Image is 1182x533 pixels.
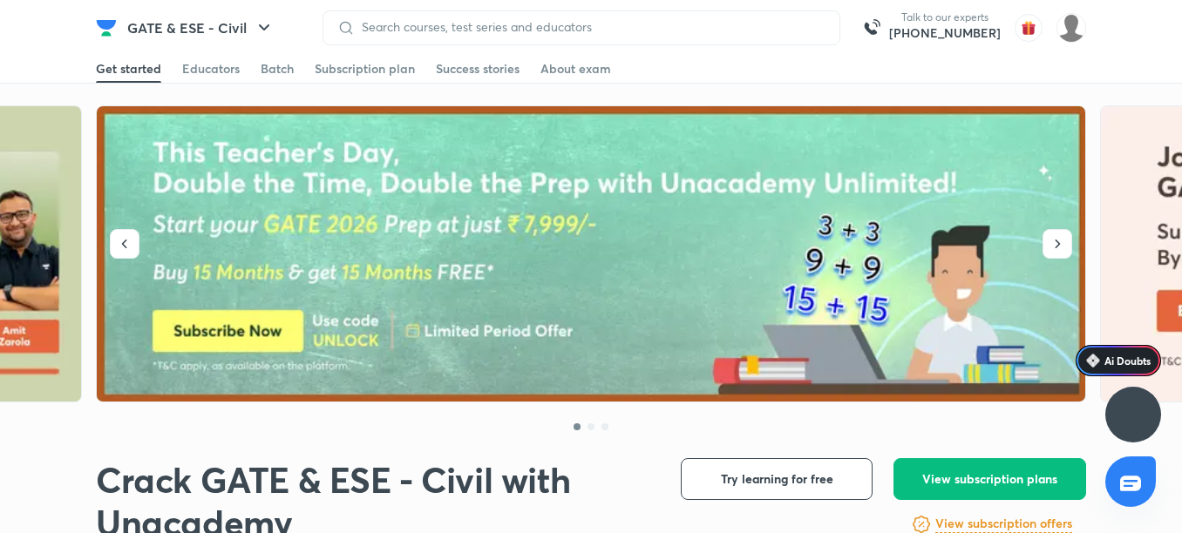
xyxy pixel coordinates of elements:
input: Search courses, test series and educators [355,20,825,34]
span: Ai Doubts [1104,354,1151,368]
img: call-us [854,10,889,45]
div: Subscription plan [315,60,415,78]
div: Get started [96,60,161,78]
span: View subscription plans [922,470,1057,488]
img: Icon [1086,354,1100,368]
div: Success stories [436,60,520,78]
span: Try learning for free [721,470,833,488]
button: GATE & ESE - Civil [117,10,285,45]
p: Talk to our experts [889,10,1001,24]
a: Educators [182,55,240,83]
div: About exam [540,60,611,78]
button: View subscription plans [893,458,1086,500]
a: About exam [540,55,611,83]
h6: View subscription offers [935,515,1072,533]
div: Educators [182,60,240,78]
a: Ai Doubts [1076,345,1161,376]
img: Kranti [1056,13,1086,43]
button: Try learning for free [681,458,873,500]
img: Company Logo [96,17,117,38]
a: [PHONE_NUMBER] [889,24,1001,42]
a: Batch [261,55,294,83]
a: Success stories [436,55,520,83]
img: avatar [1015,14,1043,42]
img: ttu [1123,404,1144,425]
a: Subscription plan [315,55,415,83]
div: Batch [261,60,294,78]
a: Get started [96,55,161,83]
